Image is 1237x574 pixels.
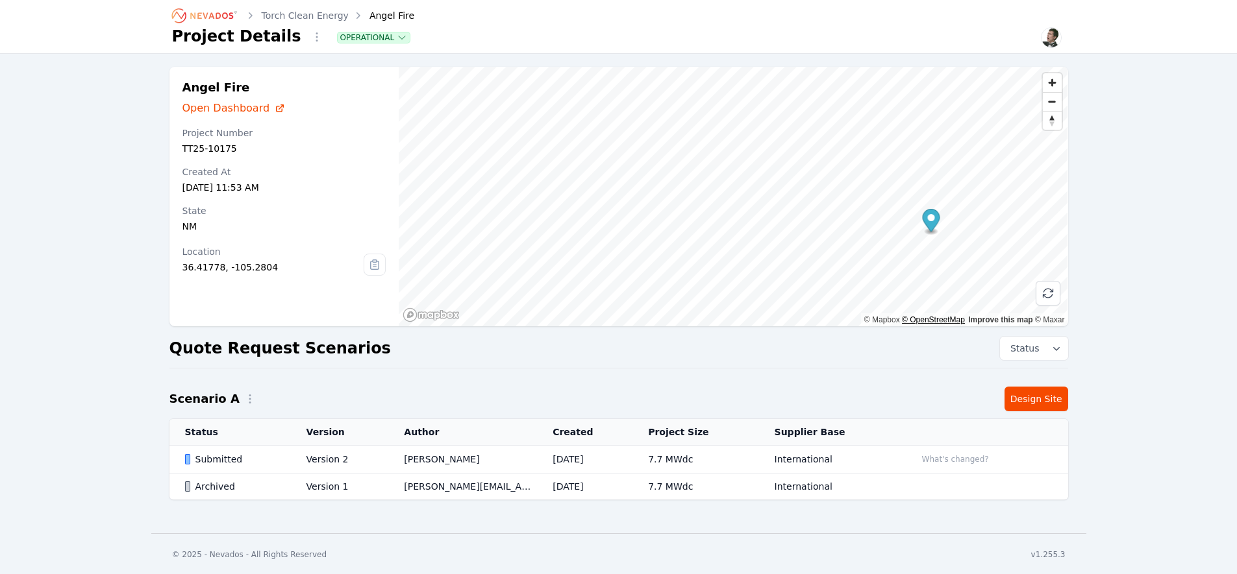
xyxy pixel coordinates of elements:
[172,5,415,26] nav: Breadcrumb
[169,473,1068,500] tr: ArchivedVersion 1[PERSON_NAME][EMAIL_ADDRESS][PERSON_NAME][DOMAIN_NAME][DATE]7.7 MWdcInternational
[923,209,940,235] div: Map marker
[388,473,537,500] td: [PERSON_NAME][EMAIL_ADDRESS][PERSON_NAME][DOMAIN_NAME]
[537,419,632,446] th: Created
[968,315,1032,324] a: Improve this map
[537,473,632,500] td: [DATE]
[182,165,386,178] div: Created At
[759,446,901,473] td: International
[169,419,291,446] th: Status
[1041,27,1062,48] img: Alex Kushner
[632,446,758,473] td: 7.7 MWdc
[388,446,537,473] td: [PERSON_NAME]
[182,261,364,274] div: 36.41778, -105.2804
[182,80,386,95] h2: Angel Fire
[182,142,386,155] div: TT25-10175
[172,26,301,47] h1: Project Details
[1043,93,1062,111] span: Zoom out
[388,419,537,446] th: Author
[632,473,758,500] td: 7.7 MWdc
[262,9,349,22] a: Torch Clean Energy
[1031,549,1066,560] div: v1.255.3
[1043,92,1062,111] button: Zoom out
[291,446,389,473] td: Version 2
[338,32,410,43] button: Operational
[902,315,965,324] a: OpenStreetMap
[182,204,386,217] div: State
[351,9,414,22] div: Angel Fire
[864,315,900,324] a: Mapbox
[759,473,901,500] td: International
[403,307,460,322] a: Mapbox homepage
[916,452,995,466] button: What's changed?
[399,67,1068,326] canvas: Map
[1005,387,1068,411] a: Design Site
[1035,315,1065,324] a: Maxar
[172,549,327,560] div: © 2025 - Nevados - All Rights Reserved
[185,453,284,466] div: Submitted
[291,419,389,446] th: Version
[169,390,240,408] h2: Scenario A
[1043,112,1062,130] span: Reset bearing to north
[291,473,389,500] td: Version 1
[182,126,386,139] div: Project Number
[1043,111,1062,130] button: Reset bearing to north
[169,338,391,359] h2: Quote Request Scenarios
[182,101,386,116] a: Open Dashboard
[182,101,270,116] span: Open Dashboard
[182,245,364,258] div: Location
[1000,337,1068,360] button: Status
[759,419,901,446] th: Supplier Base
[1043,73,1062,92] button: Zoom in
[169,446,1068,473] tr: SubmittedVersion 2[PERSON_NAME][DATE]7.7 MWdcInternationalWhat's changed?
[185,480,284,493] div: Archived
[1005,342,1040,355] span: Status
[182,181,386,194] div: [DATE] 11:53 AM
[182,220,386,233] div: NM
[537,446,632,473] td: [DATE]
[632,419,758,446] th: Project Size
